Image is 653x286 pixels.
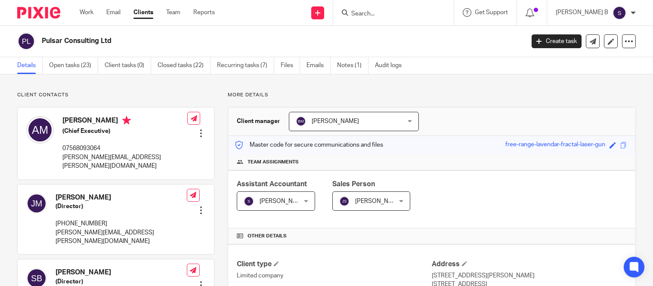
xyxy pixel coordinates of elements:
span: Sales Person [332,181,375,188]
p: [PHONE_NUMBER] [56,219,187,228]
h4: [PERSON_NAME] [56,193,187,202]
h5: (Director) [56,202,187,211]
img: Pixie [17,7,60,18]
a: Emails [306,57,331,74]
span: Get Support [475,9,508,15]
h5: (Director) [56,277,187,286]
h2: Pulsar Consulting Ltd [42,37,423,46]
a: Recurring tasks (7) [217,57,274,74]
a: Clients [133,8,153,17]
a: Work [80,8,93,17]
p: [PERSON_NAME] B [556,8,608,17]
span: Assistant Accountant [237,181,307,188]
h4: Client type [237,260,432,269]
img: svg%3E [613,6,626,20]
a: Details [17,57,43,74]
a: Create task [532,34,582,48]
img: svg%3E [17,32,35,50]
p: [STREET_ADDRESS][PERSON_NAME] [432,271,627,280]
span: Other details [248,233,287,240]
p: [PERSON_NAME][EMAIL_ADDRESS][PERSON_NAME][DOMAIN_NAME] [56,228,187,246]
a: Email [106,8,121,17]
p: Master code for secure communications and files [235,141,383,149]
a: Closed tasks (22) [158,57,210,74]
span: [PERSON_NAME] B [260,198,312,204]
h4: Address [432,260,627,269]
a: Reports [193,8,215,17]
p: [PERSON_NAME][EMAIL_ADDRESS][PERSON_NAME][DOMAIN_NAME] [62,153,187,171]
span: [PERSON_NAME] [355,198,402,204]
p: Limited company [237,271,432,280]
h4: [PERSON_NAME] [56,268,187,277]
a: Team [166,8,180,17]
i: Primary [122,116,131,125]
h5: (Chief Executive) [62,127,187,135]
div: free-range-lavendar-fractal-laser-gun [505,140,605,150]
a: Open tasks (23) [49,57,98,74]
a: Files [281,57,300,74]
p: 07568093064 [62,144,187,153]
img: svg%3E [296,116,306,126]
a: Notes (1) [337,57,368,74]
h4: [PERSON_NAME] [62,116,187,127]
p: Client contacts [17,92,214,98]
input: Search [350,10,428,18]
p: More details [228,92,636,98]
span: Team assignments [248,159,299,166]
img: svg%3E [26,116,54,144]
img: svg%3E [339,196,350,206]
h3: Client manager [237,117,280,126]
a: Audit logs [375,57,408,74]
img: svg%3E [244,196,254,206]
span: [PERSON_NAME] [312,118,359,124]
a: Client tasks (0) [105,57,151,74]
img: svg%3E [26,193,47,214]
